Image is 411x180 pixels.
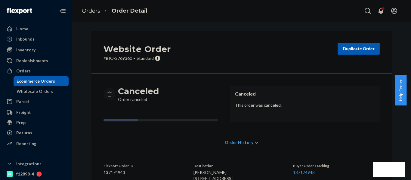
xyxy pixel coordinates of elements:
h3: Canceled [118,86,159,96]
a: Returns [4,128,69,138]
div: Parcel [16,99,29,105]
dt: Flexport Order ID [104,163,184,168]
button: Open account menu [388,5,400,17]
a: Home [4,24,69,34]
span: Order History [225,139,253,145]
a: Inbounds [4,34,69,44]
div: Home [16,26,28,32]
div: Reporting [16,141,36,147]
div: Duplicate Order [343,46,375,52]
span: Standard [137,56,154,61]
p: This order was canceled. [235,102,375,108]
a: Prep [4,118,69,127]
iframe: Opens a widget where you can chat to one of our agents [373,162,405,177]
ol: breadcrumbs [77,2,152,20]
div: f12898-4 [16,171,34,177]
div: Wholesale Orders [17,88,53,94]
div: Replenishments [16,58,48,64]
span: • [133,56,135,61]
a: f12898-4 [4,169,69,179]
div: Freight [16,109,31,115]
button: Open notifications [375,5,387,17]
a: Wholesale Orders [14,87,69,96]
button: Integrations [4,159,69,169]
button: Close Navigation [57,5,69,17]
div: Integrations [16,161,42,167]
a: 137174943 [293,170,315,175]
dt: Buyer Order Tracking [293,163,380,168]
div: Ecommerce Orders [17,78,55,84]
p: # BIO-2769360 [104,55,171,61]
button: Help Center [395,75,406,105]
button: Duplicate Order [338,43,380,55]
header: Canceled [235,90,375,97]
dt: Destination [193,163,283,168]
a: Inventory [4,45,69,55]
a: Replenishments [4,56,69,66]
div: Order canceled [118,86,159,102]
div: Prep [16,120,26,126]
dd: 137174943 [104,169,184,175]
a: Order Detail [112,8,147,14]
div: Orders [16,68,31,74]
a: Reporting [4,139,69,148]
a: Ecommerce Orders [14,76,69,86]
a: Parcel [4,97,69,106]
img: Flexport logo [7,8,32,14]
a: Orders [82,8,100,14]
div: Inventory [16,47,36,53]
button: Open Search Box [362,5,374,17]
div: Inbounds [16,36,35,42]
h2: Website Order [104,43,171,55]
a: Freight [4,108,69,117]
div: Returns [16,130,32,136]
a: Orders [4,66,69,76]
